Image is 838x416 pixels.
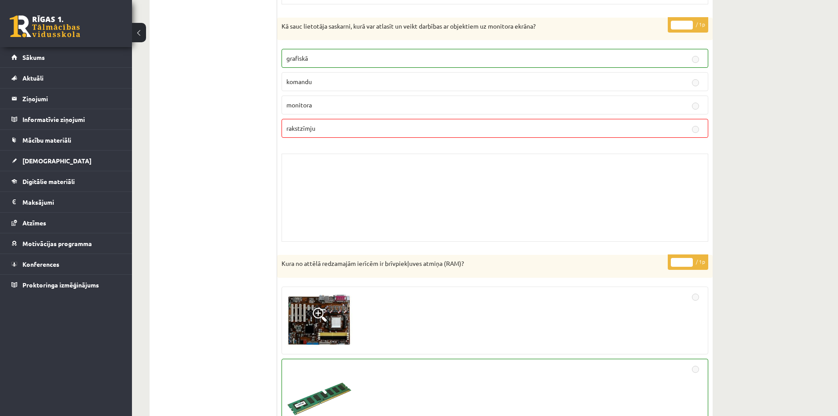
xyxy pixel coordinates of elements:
a: Digitālie materiāli [11,171,121,191]
legend: Ziņojumi [22,88,121,109]
a: Maksājumi [11,192,121,212]
span: [DEMOGRAPHIC_DATA] [22,157,91,165]
span: Konferences [22,260,59,268]
input: komandu [692,79,699,86]
a: Informatīvie ziņojumi [11,109,121,129]
p: / 1p [668,254,708,270]
a: Mācību materiāli [11,130,121,150]
img: 1.PNG [286,294,352,347]
span: Digitālie materiāli [22,177,75,185]
a: [DEMOGRAPHIC_DATA] [11,151,121,171]
a: Atzīmes [11,213,121,233]
a: Sākums [11,47,121,67]
a: Aktuāli [11,68,121,88]
span: grafiskā [286,54,308,62]
span: monitora [286,101,312,109]
legend: Informatīvie ziņojumi [22,109,121,129]
a: Rīgas 1. Tālmācības vidusskola [10,15,80,37]
span: Sākums [22,53,45,61]
input: grafiskā [692,56,699,63]
p: / 1p [668,17,708,33]
span: Motivācijas programma [22,239,92,247]
a: Proktoringa izmēģinājums [11,275,121,295]
p: Kā sauc lietotāja saskarni, kurā var atlasīt un veikt darbības ar objektiem uz monitora ekrāna? [282,22,664,31]
span: komandu [286,77,312,85]
input: monitora [692,103,699,110]
span: Aktuāli [22,74,44,82]
legend: Maksājumi [22,192,121,212]
a: Motivācijas programma [11,233,121,254]
span: Mācību materiāli [22,136,71,144]
a: Ziņojumi [11,88,121,109]
a: Konferences [11,254,121,274]
span: Atzīmes [22,219,46,227]
input: rakstzīmju [692,126,699,133]
p: Kura no attēlā redzamajām ierīcēm ir brīvpiekļuves atmiņa (RAM)? [282,259,664,268]
span: Proktoringa izmēģinājums [22,281,99,289]
span: rakstzīmju [286,124,315,132]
